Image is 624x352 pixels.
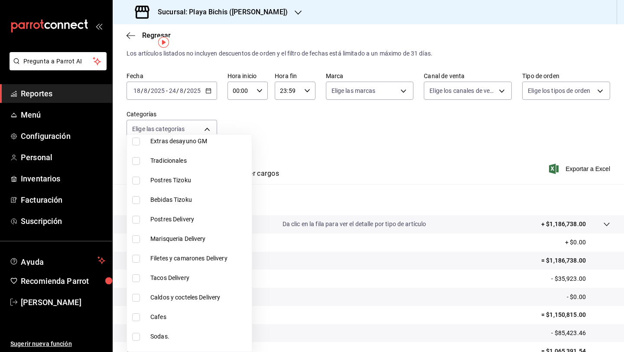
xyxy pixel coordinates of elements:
span: Bebidas Tizoku [150,195,248,204]
span: Postres Delivery [150,215,248,224]
img: Tooltip marker [158,37,169,48]
span: Cafes [150,313,248,322]
span: Sodas. [150,332,248,341]
span: Tacos Delivery [150,273,248,283]
span: Marisqueria Delivery [150,234,248,243]
span: Filetes y camarones Delivery [150,254,248,263]
span: Caldos y cocteles Delivery [150,293,248,302]
span: Tradicionales [150,156,248,165]
span: Postres Tizoku [150,176,248,185]
span: Extras desayuno GM [150,137,248,146]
